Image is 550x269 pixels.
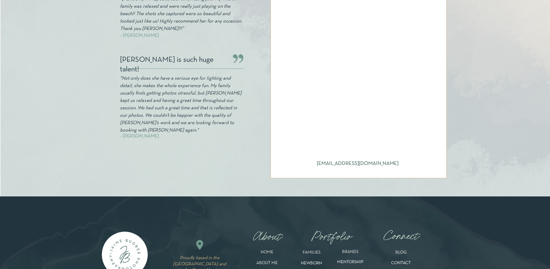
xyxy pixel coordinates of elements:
nav: Portfolio [305,230,358,243]
a: CONTACT [386,261,417,266]
i: "Not only does she have a serious eye for lighting and detail, she makes the whole experience fun... [120,76,242,132]
nav: About [246,230,288,243]
a: BLOG [386,250,416,258]
a: ABOUT ME [246,261,288,268]
a: Connect [382,228,420,241]
h2: [EMAIL_ADDRESS][DOMAIN_NAME] [317,161,401,167]
a: HOME [246,250,288,257]
p: [PERSON_NAME] is such huge talent! [120,55,226,68]
a: NEWBORN [296,261,327,268]
a: BRANDS [333,250,368,260]
p: - [PERSON_NAME] [120,132,238,140]
a: FAMILIES [296,250,327,257]
p: - [PERSON_NAME] [120,32,238,39]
